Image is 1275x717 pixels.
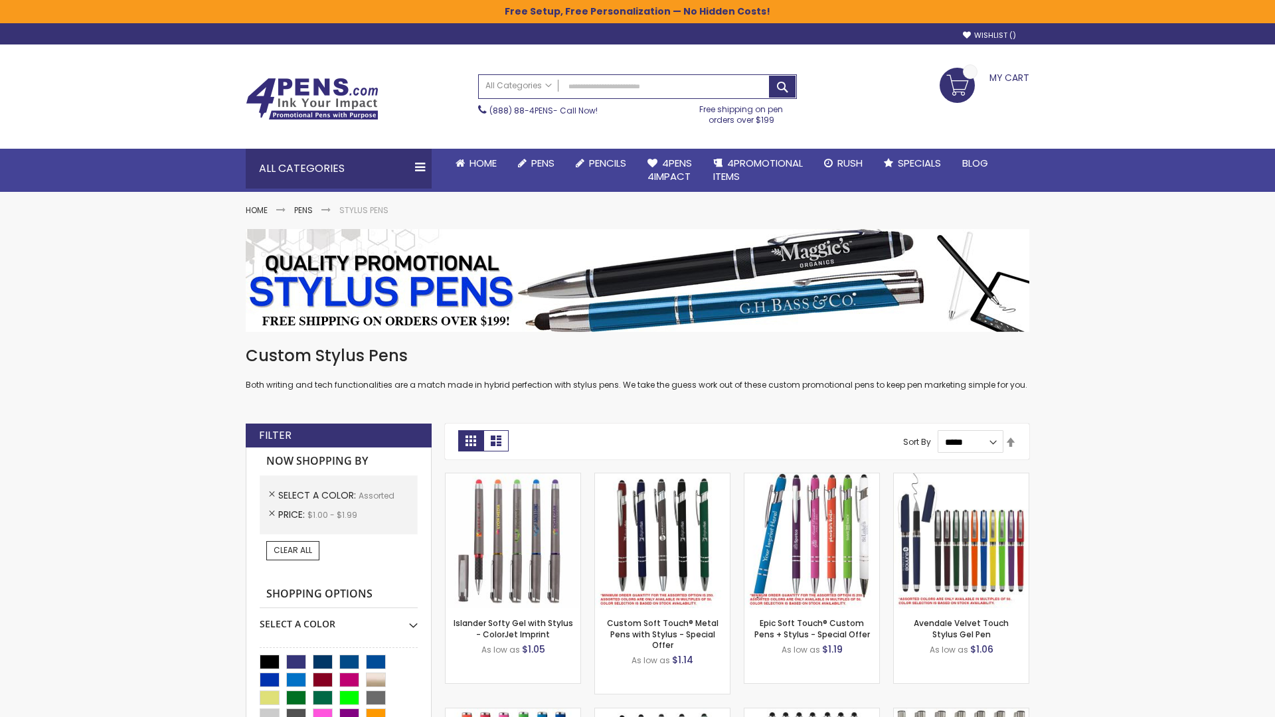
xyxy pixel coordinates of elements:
[260,608,418,631] div: Select A Color
[930,644,968,655] span: As low as
[278,489,359,502] span: Select A Color
[260,447,418,475] strong: Now Shopping by
[632,655,670,666] span: As low as
[595,473,730,608] img: Custom Soft Touch® Metal Pens with Stylus-Assorted
[713,156,803,183] span: 4PROMOTIONAL ITEMS
[607,617,719,650] a: Custom Soft Touch® Metal Pens with Stylus - Special Offer
[507,149,565,178] a: Pens
[489,105,598,116] span: - Call Now!
[952,149,999,178] a: Blog
[914,617,1009,639] a: Avendale Velvet Touch Stylus Gel Pen
[837,156,863,170] span: Rush
[446,473,580,484] a: Islander Softy Gel with Stylus - ColorJet Imprint-Assorted
[898,156,941,170] span: Specials
[458,430,483,451] strong: Grid
[307,509,357,520] span: $1.00 - $1.99
[481,644,520,655] span: As low as
[754,617,870,639] a: Epic Soft Touch® Custom Pens + Stylus - Special Offer
[822,643,843,656] span: $1.19
[647,156,692,183] span: 4Pens 4impact
[970,643,993,656] span: $1.06
[260,580,418,609] strong: Shopping Options
[274,544,312,556] span: Clear All
[454,617,573,639] a: Islander Softy Gel with Stylus - ColorJet Imprint
[266,541,319,560] a: Clear All
[246,78,379,120] img: 4Pens Custom Pens and Promotional Products
[446,473,580,608] img: Islander Softy Gel with Stylus - ColorJet Imprint-Assorted
[246,204,268,216] a: Home
[672,653,693,667] span: $1.14
[531,156,554,170] span: Pens
[278,508,307,521] span: Price
[963,31,1016,40] a: Wishlist
[246,149,432,189] div: All Categories
[782,644,820,655] span: As low as
[873,149,952,178] a: Specials
[894,473,1029,484] a: Avendale Velvet Touch Stylus Gel Pen-Assorted
[246,229,1029,332] img: Stylus Pens
[485,80,552,91] span: All Categories
[294,204,313,216] a: Pens
[489,105,553,116] a: (888) 88-4PENS
[744,473,879,484] a: 4P-MS8B-Assorted
[637,149,703,192] a: 4Pens4impact
[962,156,988,170] span: Blog
[595,473,730,484] a: Custom Soft Touch® Metal Pens with Stylus-Assorted
[259,428,292,443] strong: Filter
[686,99,798,125] div: Free shipping on pen orders over $199
[703,149,813,192] a: 4PROMOTIONALITEMS
[469,156,497,170] span: Home
[813,149,873,178] a: Rush
[903,436,931,447] label: Sort By
[359,490,394,501] span: Assorted
[589,156,626,170] span: Pencils
[894,473,1029,608] img: Avendale Velvet Touch Stylus Gel Pen-Assorted
[246,345,1029,366] h1: Custom Stylus Pens
[246,345,1029,391] div: Both writing and tech functionalities are a match made in hybrid perfection with stylus pens. We ...
[522,643,545,656] span: $1.05
[339,204,388,216] strong: Stylus Pens
[744,473,879,608] img: 4P-MS8B-Assorted
[479,75,558,97] a: All Categories
[445,149,507,178] a: Home
[565,149,637,178] a: Pencils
